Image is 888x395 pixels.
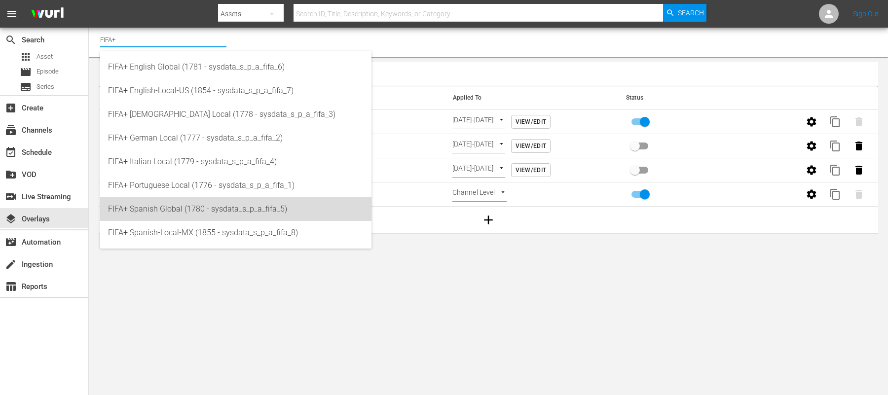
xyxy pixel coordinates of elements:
[6,8,18,20] span: menu
[445,86,618,110] th: Applied To
[800,190,823,197] span: Edit
[5,236,17,248] span: Automation
[475,215,502,223] span: Create Rules
[5,213,17,225] span: Overlays
[823,166,847,173] span: Create a copy
[823,117,847,125] span: Create a copy
[99,86,272,110] th: Rule Name
[108,126,364,150] div: FIFA+ German Local (1777 - sysdata_s_p_a_fifa_2)
[5,191,17,203] span: Live Streaming
[37,52,53,62] span: Asset
[108,174,364,197] div: FIFA+ Portuguese Local (1776 - sysdata_s_p_a_fifa_1)
[108,79,364,103] div: FIFA+ English-Local-US (1854 - sysdata_s_p_a_fifa_7)
[5,102,17,114] span: Create
[37,67,59,76] span: Episode
[20,81,32,93] span: Series
[847,142,871,149] span: Delete
[853,10,879,18] a: Sign Out
[108,55,364,79] div: FIFA+ English Global (1781 - sysdata_s_p_a_fifa_6)
[5,146,17,158] span: Schedule
[99,62,197,86] button: Template Manager
[847,166,871,173] span: Delete
[5,169,17,180] span: VOD
[823,142,847,149] span: Create a copy
[452,139,505,153] div: [DATE]-[DATE]
[847,117,871,125] span: Can't delete active Rule Set
[663,4,706,22] button: Search
[678,4,704,22] span: Search
[800,142,823,149] span: Edit
[516,165,546,176] span: View/Edit
[800,166,823,173] span: Edit
[829,116,841,128] span: content_copy
[800,117,823,125] span: Edit
[5,258,17,270] span: Ingestion
[5,124,17,136] span: Channels
[618,86,791,110] th: Status
[511,115,551,129] button: View/Edit
[829,164,841,176] span: content_copy
[452,187,507,202] div: Channel Level
[452,114,505,129] div: [DATE]-[DATE]
[452,163,505,178] div: [DATE]-[DATE]
[108,221,364,245] div: FIFA+ Spanish-Local-MX (1855 - sysdata_s_p_a_fifa_8)
[108,150,364,174] div: FIFA+ Italian Local (1779 - sysdata_s_p_a_fifa_4)
[847,190,871,197] span: Can't delete active Rule Set
[823,190,847,197] span: Create a copy
[829,188,841,200] span: content_copy
[516,117,546,127] span: View/Edit
[37,82,54,92] span: Series
[20,66,32,78] span: Episode
[24,2,71,26] img: ans4CAIJ8jUAAAAAAAAAAAAAAAAAAAAAAAAgQb4GAAAAAAAAAAAAAAAAAAAAAAAAJMjXAAAAAAAAAAAAAAAAAAAAAAAAgAT5G...
[108,103,364,126] div: FIFA+ [DEMOGRAPHIC_DATA] Local (1778 - sysdata_s_p_a_fifa_3)
[511,139,551,153] button: View/Edit
[20,51,32,63] span: Asset
[5,281,17,292] span: Reports
[829,140,841,152] span: content_copy
[516,141,546,151] span: View/Edit
[108,197,364,221] div: FIFA+ Spanish Global (1780 - sysdata_s_p_a_fifa_5)
[5,34,17,46] span: Search
[511,163,551,177] button: View/Edit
